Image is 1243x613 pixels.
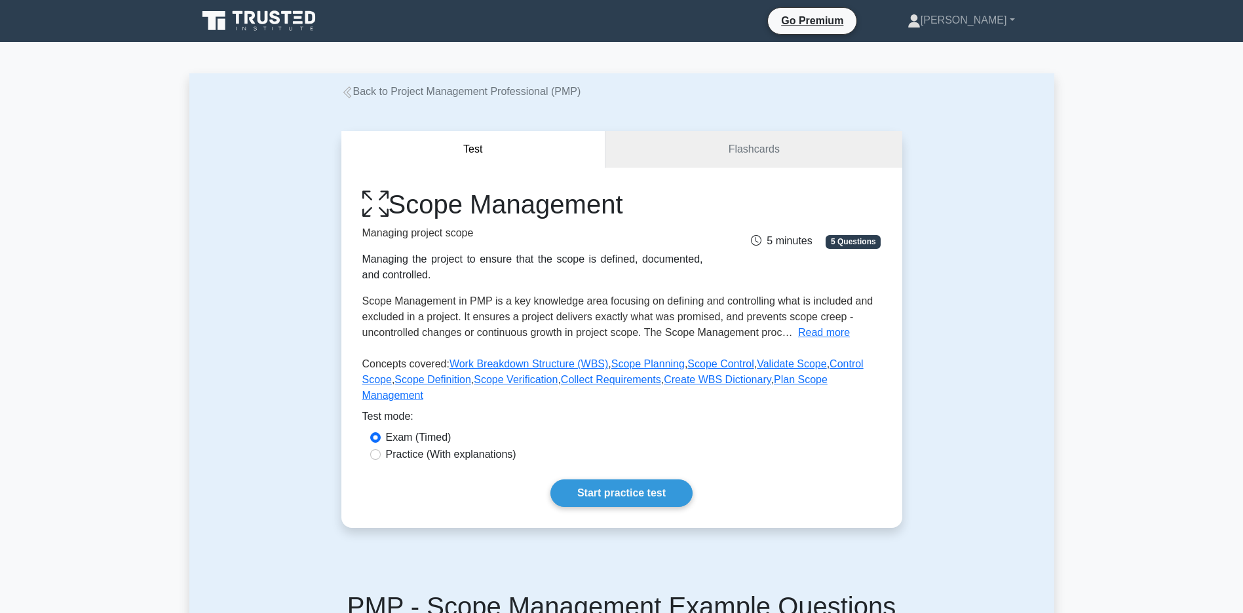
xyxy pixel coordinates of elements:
div: Test mode: [362,409,881,430]
h1: Scope Management [362,189,703,220]
button: Test [341,131,606,168]
a: Validate Scope [757,358,826,369]
span: 5 minutes [751,235,812,246]
label: Practice (With explanations) [386,447,516,462]
div: Managing the project to ensure that the scope is defined, documented, and controlled. [362,251,703,283]
a: Flashcards [605,131,902,168]
span: Scope Management in PMP is a key knowledge area focusing on defining and controlling what is incl... [362,295,873,338]
a: Start practice test [550,479,693,507]
a: Plan Scope Management [362,374,828,401]
a: Scope Planning [611,358,685,369]
a: Create WBS Dictionary [664,374,771,385]
label: Exam (Timed) [386,430,451,445]
a: Go Premium [773,12,851,29]
p: Managing project scope [362,225,703,241]
a: Scope Control [687,358,754,369]
a: Scope Verification [474,374,558,385]
p: Concepts covered: , , , , , , , , , [362,356,881,409]
span: 5 Questions [826,235,881,248]
button: Read more [798,325,850,341]
a: Work Breakdown Structure (WBS) [449,358,608,369]
a: Collect Requirements [561,374,661,385]
a: Back to Project Management Professional (PMP) [341,86,581,97]
a: [PERSON_NAME] [876,7,1046,33]
a: Scope Definition [394,374,471,385]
